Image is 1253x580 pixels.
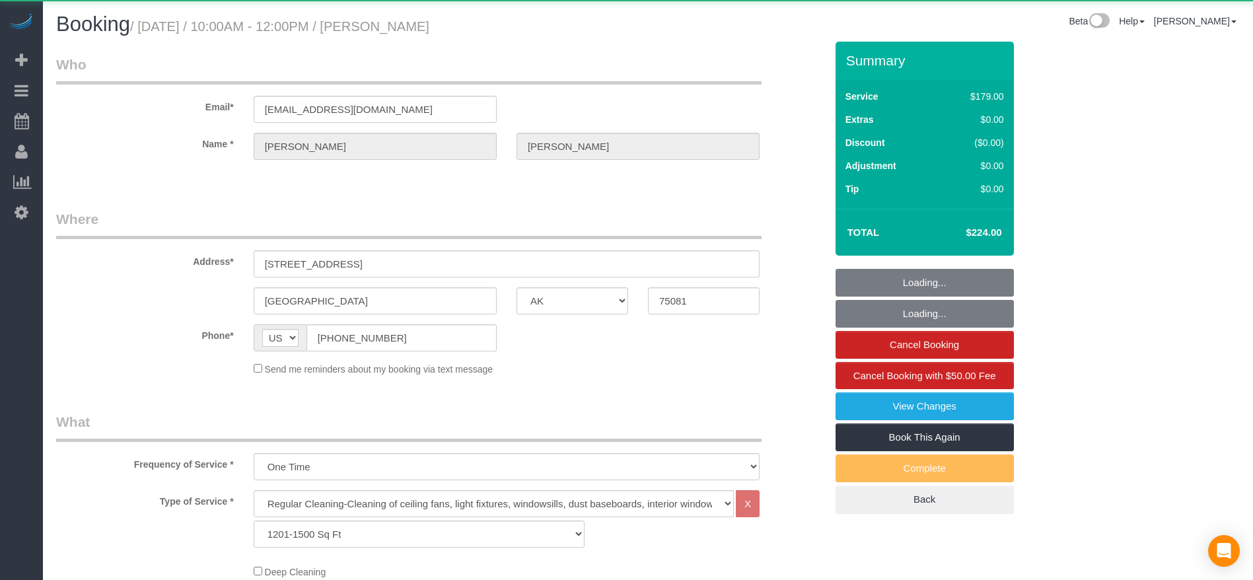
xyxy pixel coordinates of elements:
input: City* [254,287,497,314]
input: Zip Code* [648,287,760,314]
img: New interface [1088,13,1110,30]
label: Frequency of Service * [46,453,244,471]
div: $0.00 [943,182,1004,196]
div: $0.00 [943,113,1004,126]
label: Adjustment [845,159,896,172]
a: Book This Again [836,423,1014,451]
a: Cancel Booking [836,331,1014,359]
div: ($0.00) [943,136,1004,149]
label: Tip [845,182,859,196]
span: Deep Cleaning [265,567,326,577]
h4: $224.00 [926,227,1001,238]
a: View Changes [836,392,1014,420]
div: $0.00 [943,159,1004,172]
span: Cancel Booking with $50.00 Fee [853,370,996,381]
input: Last Name* [517,133,760,160]
label: Extras [845,113,874,126]
label: Discount [845,136,885,149]
h3: Summary [846,53,1007,68]
span: Send me reminders about my booking via text message [265,364,493,375]
label: Name * [46,133,244,151]
img: Automaid Logo [8,13,34,32]
small: / [DATE] / 10:00AM - 12:00PM / [PERSON_NAME] [130,19,429,34]
label: Email* [46,96,244,114]
a: Back [836,486,1014,513]
a: Help [1119,16,1145,26]
legend: What [56,412,762,442]
label: Phone* [46,324,244,342]
label: Service [845,90,878,103]
a: Beta [1069,16,1110,26]
span: Booking [56,13,130,36]
div: Open Intercom Messenger [1208,535,1240,567]
input: First Name* [254,133,497,160]
div: $179.00 [943,90,1004,103]
a: [PERSON_NAME] [1154,16,1236,26]
a: Cancel Booking with $50.00 Fee [836,362,1014,390]
input: Phone* [306,324,497,351]
legend: Who [56,55,762,85]
input: Email* [254,96,497,123]
label: Type of Service * [46,490,244,508]
legend: Where [56,209,762,239]
strong: Total [847,227,880,238]
label: Address* [46,250,244,268]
